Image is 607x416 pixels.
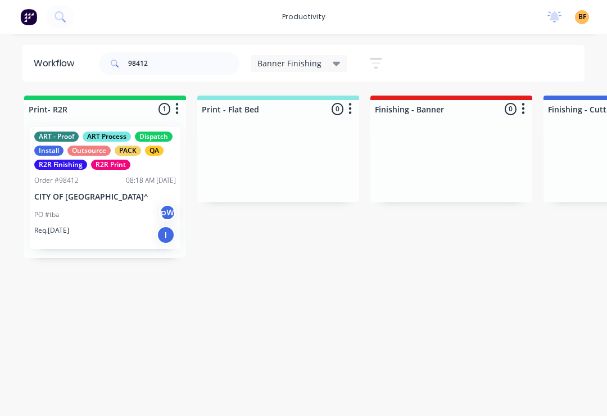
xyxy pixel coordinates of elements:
div: R2R Finishing [34,160,87,170]
p: CITY OF [GEOGRAPHIC_DATA]^ [34,192,176,202]
div: PACK [115,146,141,156]
div: Order #98412 [34,175,79,186]
img: Factory [20,8,37,25]
div: ART - Proof [34,132,79,142]
div: pW [159,204,176,221]
span: Banner Finishing [257,57,321,69]
div: R2R Print [91,160,130,170]
div: Dispatch [135,132,173,142]
div: ART - ProofART ProcessDispatchInstallOutsourcePACKQAR2R FinishingR2R PrintOrder #9841208:18 AM [D... [30,127,180,249]
div: productivity [277,8,331,25]
span: BF [578,12,586,22]
div: Outsource [67,146,111,156]
div: Workflow [34,57,80,70]
p: PO #tba [34,210,59,220]
div: ART Process [83,132,131,142]
div: 08:18 AM [DATE] [126,175,176,186]
p: Req. [DATE] [34,225,69,236]
div: I [157,226,175,244]
input: Search for orders... [128,52,239,75]
div: Install [34,146,64,156]
div: QA [145,146,164,156]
